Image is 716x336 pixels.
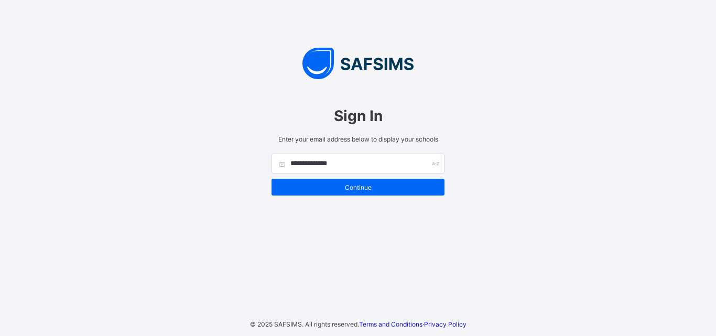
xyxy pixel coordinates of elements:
span: Continue [279,183,437,191]
span: Sign In [272,107,444,125]
span: © 2025 SAFSIMS. All rights reserved. [250,320,359,328]
a: Privacy Policy [424,320,467,328]
span: · [359,320,467,328]
a: Terms and Conditions [359,320,422,328]
img: SAFSIMS Logo [261,48,455,79]
span: Enter your email address below to display your schools [272,135,444,143]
